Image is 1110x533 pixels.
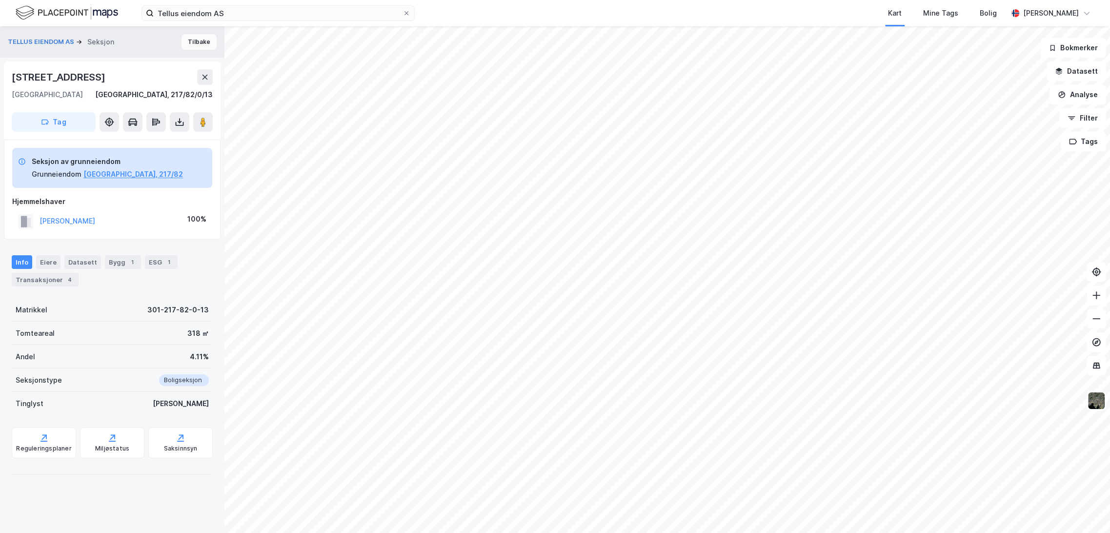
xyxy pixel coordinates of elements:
div: Seksjonstype [16,374,62,386]
button: Analyse [1049,85,1106,104]
div: 1 [127,257,137,267]
input: Søk på adresse, matrikkel, gårdeiere, leietakere eller personer [154,6,403,20]
div: [PERSON_NAME] [153,398,209,410]
button: Tags [1061,132,1106,151]
div: Bolig [980,7,997,19]
div: [GEOGRAPHIC_DATA] [12,89,83,101]
div: Hjemmelshaver [12,196,212,207]
div: Kontrollprogram for chat [1061,486,1110,533]
iframe: Chat Widget [1061,486,1110,533]
div: Mine Tags [923,7,958,19]
div: Reguleringsplaner [16,445,71,452]
div: 4 [65,275,75,285]
div: Miljøstatus [95,445,129,452]
div: 4.11% [190,351,209,363]
div: Grunneiendom [32,168,81,180]
div: Transaksjoner [12,273,79,287]
button: Tilbake [182,34,217,50]
button: Bokmerker [1040,38,1106,58]
div: Seksjon [87,36,114,48]
div: Seksjon av grunneiendom [32,156,183,167]
div: Matrikkel [16,304,47,316]
div: Datasett [64,255,101,269]
button: [GEOGRAPHIC_DATA], 217/82 [83,168,183,180]
button: TELLUS EIENDOM AS [8,37,76,47]
div: Tinglyst [16,398,43,410]
div: 301-217-82-0-13 [147,304,209,316]
div: Andel [16,351,35,363]
div: Kart [888,7,902,19]
div: Bygg [105,255,141,269]
div: Eiere [36,255,61,269]
div: 100% [187,213,206,225]
button: Datasett [1047,61,1106,81]
div: ESG [145,255,178,269]
div: Tomteareal [16,328,55,339]
div: Saksinnsyn [164,445,198,452]
img: 9k= [1087,391,1106,410]
button: Tag [12,112,96,132]
img: logo.f888ab2527a4732fd821a326f86c7f29.svg [16,4,118,21]
div: [GEOGRAPHIC_DATA], 217/82/0/13 [95,89,213,101]
div: [STREET_ADDRESS] [12,69,107,85]
div: 1 [164,257,174,267]
div: Info [12,255,32,269]
button: Filter [1059,108,1106,128]
div: [PERSON_NAME] [1023,7,1079,19]
div: 318 ㎡ [187,328,209,339]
